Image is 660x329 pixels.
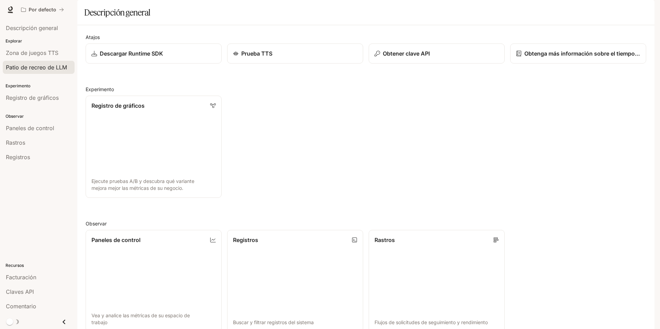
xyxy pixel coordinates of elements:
font: Descargar Runtime SDK [100,50,163,57]
font: Vea y analice las métricas de su espacio de trabajo [91,312,190,325]
button: Todos los espacios de trabajo [18,3,67,17]
font: Registros [233,236,258,243]
button: Obtener clave API [369,43,505,64]
font: Prueba TTS [241,50,272,57]
a: Registro de gráficosEjecute pruebas A/B y descubra qué variante mejora mejor las métricas de su n... [86,96,222,198]
font: Obtener clave API [383,50,430,57]
font: Ejecute pruebas A/B y descubra qué variante mejora mejor las métricas de su negocio. [91,178,194,191]
font: Experimento [86,86,114,92]
a: Descargar Runtime SDK [86,43,222,64]
font: Descripción general [84,7,151,18]
font: Buscar y filtrar registros del sistema [233,319,314,325]
font: Rastros [375,236,395,243]
font: Flujos de solicitudes de seguimiento y rendimiento [375,319,488,325]
font: Observar [86,221,107,226]
font: Registro de gráficos [91,102,145,109]
font: Paneles de control [91,236,140,243]
font: Por defecto [29,7,56,12]
a: Obtenga más información sobre el tiempo de ejecución [510,43,646,64]
font: Atajos [86,34,100,40]
a: Prueba TTS [227,43,363,64]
